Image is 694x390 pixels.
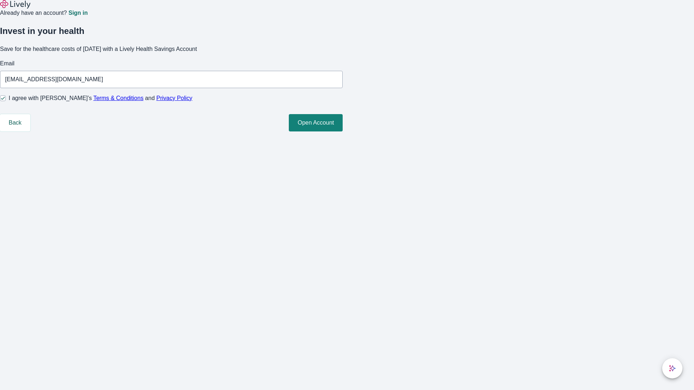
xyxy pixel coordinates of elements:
button: Open Account [289,114,343,131]
a: Sign in [68,10,87,16]
span: I agree with [PERSON_NAME]’s and [9,94,192,103]
a: Terms & Conditions [93,95,143,101]
a: Privacy Policy [157,95,193,101]
svg: Lively AI Assistant [669,365,676,372]
button: chat [662,358,682,378]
